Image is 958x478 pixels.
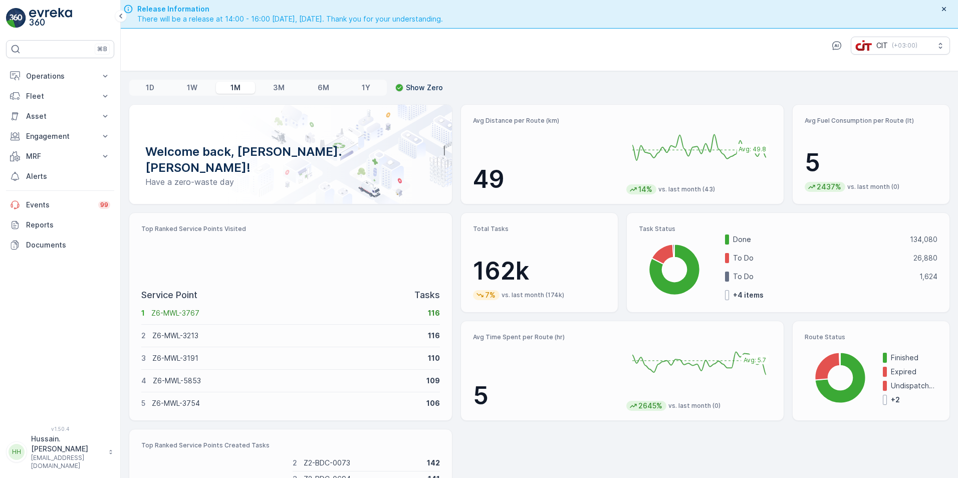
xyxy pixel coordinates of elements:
[6,235,114,255] a: Documents
[26,220,110,230] p: Reports
[913,253,937,263] p: 26,880
[891,353,937,363] p: Finished
[318,83,329,93] p: 6M
[733,290,764,300] p: + 4 items
[137,14,443,24] span: There will be a release at 14:00 - 16:00 [DATE], [DATE]. Thank you for your understanding.
[141,308,145,318] p: 1
[428,353,440,363] p: 110
[473,117,618,125] p: Avg Distance per Route (km)
[406,83,443,93] p: Show Zero
[473,256,606,286] p: 162k
[502,291,564,299] p: vs. last month (174k)
[910,234,937,245] p: 134,080
[29,8,72,28] img: logo_light-DOdMpM7g.png
[6,126,114,146] button: Engagement
[414,288,440,302] p: Tasks
[26,131,94,141] p: Engagement
[6,8,26,28] img: logo
[876,41,888,51] p: CIT
[637,401,663,411] p: 2645%
[141,376,146,386] p: 4
[919,272,937,282] p: 1,624
[145,176,436,188] p: Have a zero-waste day
[428,331,440,341] p: 116
[26,171,110,181] p: Alerts
[6,215,114,235] a: Reports
[851,37,950,55] button: CIT(+03:00)
[26,91,94,101] p: Fleet
[733,272,913,282] p: To Do
[273,83,285,93] p: 3M
[891,381,937,391] p: Undispatched
[141,225,440,233] p: Top Ranked Service Points Visited
[31,454,103,470] p: [EMAIL_ADDRESS][DOMAIN_NAME]
[426,376,440,386] p: 109
[151,308,421,318] p: Z6-MWL-3767
[428,308,440,318] p: 116
[658,185,715,193] p: vs. last month (43)
[141,441,440,449] p: Top Ranked Service Points Created Tasks
[847,183,899,191] p: vs. last month (0)
[733,253,907,263] p: To Do
[855,40,872,51] img: cit-logo_pOk6rL0.png
[805,148,937,178] p: 5
[26,151,94,161] p: MRF
[141,288,197,302] p: Service Point
[304,458,420,468] p: Z2-BDC-0073
[9,444,25,460] div: HH
[97,45,107,53] p: ⌘B
[6,434,114,470] button: HHHussain.[PERSON_NAME][EMAIL_ADDRESS][DOMAIN_NAME]
[26,240,110,250] p: Documents
[891,367,937,377] p: Expired
[6,166,114,186] a: Alerts
[146,83,154,93] p: 1D
[26,111,94,121] p: Asset
[473,333,618,341] p: Avg Time Spent per Route (hr)
[427,458,440,468] p: 142
[152,353,421,363] p: Z6-MWL-3191
[141,331,146,341] p: 2
[6,146,114,166] button: MRF
[141,398,145,408] p: 5
[805,333,937,341] p: Route Status
[26,71,94,81] p: Operations
[152,331,421,341] p: Z6-MWL-3213
[137,4,443,14] span: Release Information
[152,398,420,408] p: Z6-MWL-3754
[426,398,440,408] p: 106
[153,376,420,386] p: Z6-MWL-5853
[639,225,937,233] p: Task Status
[230,83,241,93] p: 1M
[26,200,92,210] p: Events
[733,234,903,245] p: Done
[473,225,606,233] p: Total Tasks
[892,42,917,50] p: ( +03:00 )
[145,144,436,176] p: Welcome back, [PERSON_NAME].[PERSON_NAME]!
[484,290,497,300] p: 7%
[891,395,901,405] p: + 2
[6,195,114,215] a: Events99
[293,458,297,468] p: 2
[31,434,103,454] p: Hussain.[PERSON_NAME]
[6,66,114,86] button: Operations
[6,426,114,432] span: v 1.50.4
[816,182,842,192] p: 2437%
[141,353,146,363] p: 3
[805,117,937,125] p: Avg Fuel Consumption per Route (lt)
[668,402,721,410] p: vs. last month (0)
[362,83,370,93] p: 1Y
[473,164,618,194] p: 49
[473,381,618,411] p: 5
[100,201,108,209] p: 99
[187,83,197,93] p: 1W
[6,106,114,126] button: Asset
[637,184,653,194] p: 14%
[6,86,114,106] button: Fleet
